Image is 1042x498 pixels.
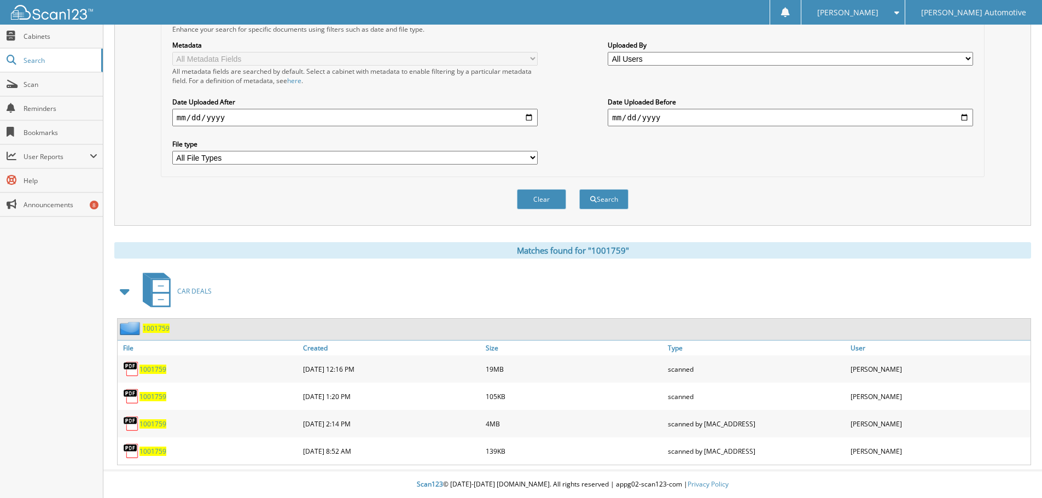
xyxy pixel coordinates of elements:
button: Search [579,189,628,209]
span: CAR DEALS [177,286,212,296]
div: scanned by [MAC_ADDRESS] [665,413,848,435]
div: [PERSON_NAME] [848,358,1031,380]
div: [DATE] 2:14 PM [300,413,483,435]
div: [PERSON_NAME] [848,385,1031,407]
span: [PERSON_NAME] [817,9,878,16]
span: User Reports [24,152,90,161]
div: [PERSON_NAME] [848,440,1031,462]
div: [DATE] 12:16 PM [300,358,483,380]
span: Cabinets [24,32,97,41]
label: Date Uploaded Before [608,97,973,107]
a: CAR DEALS [136,269,212,313]
div: © [DATE]-[DATE] [DOMAIN_NAME]. All rights reserved | appg02-scan123-com | [103,471,1042,498]
div: All metadata fields are searched by default. Select a cabinet with metadata to enable filtering b... [172,67,538,85]
span: Announcements [24,200,97,209]
button: Clear [517,189,566,209]
a: 1001759 [139,419,166,429]
span: Help [24,176,97,185]
label: File type [172,139,538,149]
a: Size [483,341,666,355]
div: 8 [90,201,98,209]
a: 1001759 [139,447,166,456]
iframe: Chat Widget [987,446,1042,498]
img: PDF.png [123,415,139,432]
label: Metadata [172,40,538,50]
a: here [287,76,301,85]
a: 1001759 [139,365,166,374]
span: Bookmarks [24,128,97,137]
label: Date Uploaded After [172,97,538,107]
span: Scan123 [417,479,443,489]
div: 4MB [483,413,666,435]
img: PDF.png [123,443,139,459]
a: Created [300,341,483,355]
a: File [118,341,300,355]
img: folder2.png [120,321,143,335]
div: 105KB [483,385,666,407]
label: Uploaded By [608,40,973,50]
a: 1001759 [143,324,170,333]
div: [DATE] 8:52 AM [300,440,483,462]
div: [PERSON_NAME] [848,413,1031,435]
div: [DATE] 1:20 PM [300,385,483,407]
a: Type [665,341,848,355]
span: Scan [24,80,97,89]
div: Enhance your search for specific documents using filters such as date and file type. [167,25,979,34]
span: Search [24,56,96,65]
a: Privacy Policy [688,479,729,489]
img: scan123-logo-white.svg [11,5,93,20]
img: PDF.png [123,361,139,377]
div: scanned [665,358,848,380]
div: 19MB [483,358,666,380]
input: end [608,109,973,126]
div: Matches found for "1001759" [114,242,1031,259]
a: User [848,341,1031,355]
a: 1001759 [139,392,166,401]
input: start [172,109,538,126]
span: [PERSON_NAME] Automotive [921,9,1026,16]
div: 139KB [483,440,666,462]
span: Reminders [24,104,97,113]
div: scanned [665,385,848,407]
div: scanned by [MAC_ADDRESS] [665,440,848,462]
img: PDF.png [123,388,139,405]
